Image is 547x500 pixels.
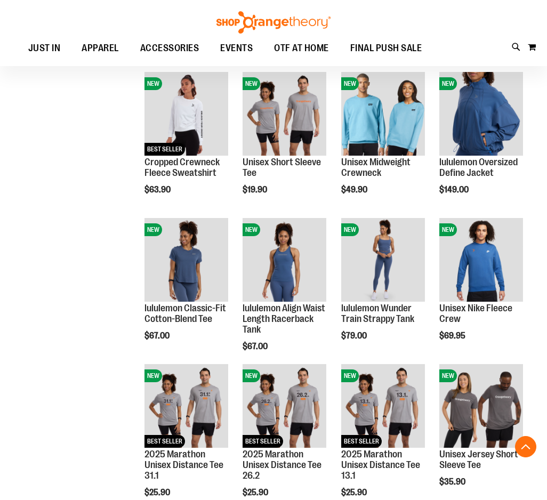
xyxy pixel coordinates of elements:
[439,218,523,303] a: Unisex Nike Fleece CrewNEW
[82,36,119,60] span: APPAREL
[274,36,329,60] span: OTF AT HOME
[71,36,130,61] a: APPAREL
[144,185,172,195] span: $63.90
[243,223,260,236] span: NEW
[341,72,425,156] img: Unisex Midweight Crewneck
[144,488,172,497] span: $25.90
[130,36,210,61] a: ACCESSORIES
[515,436,536,457] button: Back To Top
[340,36,433,61] a: FINAL PUSH SALE
[263,36,340,61] a: OTF AT HOME
[144,369,162,382] span: NEW
[439,77,457,90] span: NEW
[341,218,425,303] a: lululemon Wunder Train Strappy TankNEW
[336,213,430,368] div: product
[144,435,185,448] span: BEST SELLER
[341,72,425,157] a: Unisex Midweight CrewneckNEW
[243,435,283,448] span: BEST SELLER
[439,364,523,448] img: Unisex Jersey Short Sleeve Tee
[28,36,61,60] span: JUST IN
[237,67,332,222] div: product
[243,364,326,449] a: 2025 Marathon Unisex Distance Tee 26.2NEWBEST SELLER
[144,157,220,178] a: Cropped Crewneck Fleece Sweatshirt
[243,449,321,481] a: 2025 Marathon Unisex Distance Tee 26.2
[341,449,420,481] a: 2025 Marathon Unisex Distance Tee 13.1
[434,67,528,222] div: product
[243,218,326,302] img: lululemon Align Waist Length Racerback Tank
[243,72,326,156] img: Unisex Short Sleeve Tee
[144,331,171,341] span: $67.00
[215,11,332,34] img: Shop Orangetheory
[439,185,470,195] span: $149.00
[439,331,467,341] span: $69.95
[336,67,430,222] div: product
[439,369,457,382] span: NEW
[144,143,185,156] span: BEST SELLER
[439,157,518,178] a: lululemon Oversized Define Jacket
[434,213,528,368] div: product
[243,303,325,335] a: lululemon Align Waist Length Racerback Tank
[439,72,523,157] a: lululemon Oversized Define JacketNEW
[341,488,368,497] span: $25.90
[220,36,253,60] span: EVENTS
[439,218,523,302] img: Unisex Nike Fleece Crew
[140,36,199,60] span: ACCESSORIES
[144,77,162,90] span: NEW
[243,157,321,178] a: Unisex Short Sleeve Tee
[439,364,523,449] a: Unisex Jersey Short Sleeve TeeNEW
[210,36,263,61] a: EVENTS
[439,477,467,487] span: $35.90
[341,369,359,382] span: NEW
[439,72,523,156] img: lululemon Oversized Define Jacket
[144,218,228,303] a: lululemon Classic-Fit Cotton-Blend TeeNEW
[243,488,270,497] span: $25.90
[144,303,226,324] a: lululemon Classic-Fit Cotton-Blend Tee
[144,223,162,236] span: NEW
[243,77,260,90] span: NEW
[243,72,326,157] a: Unisex Short Sleeve TeeNEW
[144,72,228,157] a: Cropped Crewneck Fleece SweatshirtNEWBEST SELLER
[341,185,369,195] span: $49.90
[341,157,411,178] a: Unisex Midweight Crewneck
[144,218,228,302] img: lululemon Classic-Fit Cotton-Blend Tee
[341,331,368,341] span: $79.00
[237,213,332,378] div: product
[350,36,422,60] span: FINAL PUSH SALE
[139,213,234,368] div: product
[144,72,228,156] img: Cropped Crewneck Fleece Sweatshirt
[243,364,326,448] img: 2025 Marathon Unisex Distance Tee 26.2
[341,77,359,90] span: NEW
[243,185,269,195] span: $19.90
[243,369,260,382] span: NEW
[341,364,425,448] img: 2025 Marathon Unisex Distance Tee 13.1
[341,364,425,449] a: 2025 Marathon Unisex Distance Tee 13.1NEWBEST SELLER
[243,342,269,351] span: $67.00
[341,223,359,236] span: NEW
[139,67,234,222] div: product
[439,223,457,236] span: NEW
[243,218,326,303] a: lululemon Align Waist Length Racerback TankNEW
[144,449,223,481] a: 2025 Marathon Unisex Distance Tee 31.1
[439,449,518,470] a: Unisex Jersey Short Sleeve Tee
[439,303,512,324] a: Unisex Nike Fleece Crew
[144,364,228,448] img: 2025 Marathon Unisex Distance Tee 31.1
[341,218,425,302] img: lululemon Wunder Train Strappy Tank
[341,303,414,324] a: lululemon Wunder Train Strappy Tank
[341,435,382,448] span: BEST SELLER
[144,364,228,449] a: 2025 Marathon Unisex Distance Tee 31.1NEWBEST SELLER
[18,36,71,60] a: JUST IN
